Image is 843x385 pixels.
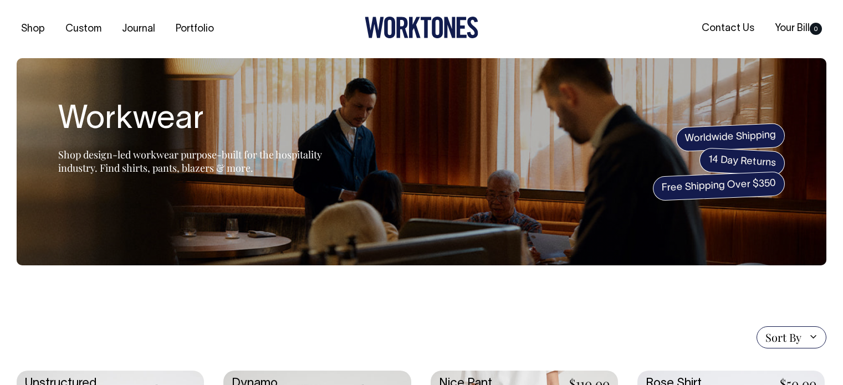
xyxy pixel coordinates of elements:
span: Free Shipping Over $350 [652,171,785,201]
h1: Workwear [58,102,335,138]
a: Contact Us [697,19,759,38]
span: Shop design-led workwear purpose-built for the hospitality industry. Find shirts, pants, blazers ... [58,148,322,174]
span: Worldwide Shipping [676,123,785,152]
a: Your Bill0 [770,19,826,38]
span: Sort By [765,331,801,344]
a: Custom [61,20,106,38]
a: Portfolio [171,20,218,38]
a: Journal [117,20,160,38]
a: Shop [17,20,49,38]
span: 14 Day Returns [699,147,785,176]
span: 0 [810,23,822,35]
